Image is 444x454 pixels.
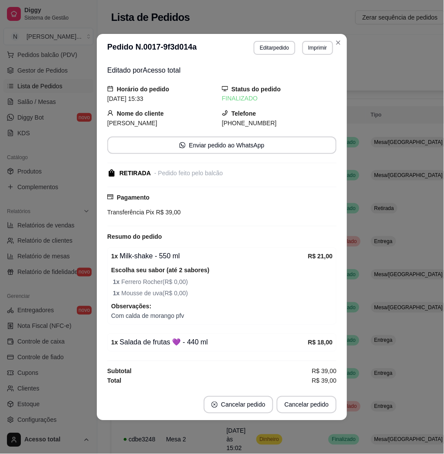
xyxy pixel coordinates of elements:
div: RETIRADA [119,169,151,178]
strong: Observações: [111,303,152,310]
span: [PERSON_NAME] [107,120,157,127]
strong: Nome do cliente [117,110,164,117]
span: R$ 39,00 [154,209,181,216]
button: Imprimir [302,41,333,55]
strong: Telefone [232,110,256,117]
span: Com calda de morango pfv [111,311,333,321]
button: whats-appEnviar pedido ao WhatsApp [107,137,337,154]
strong: R$ 18,00 [308,339,333,346]
div: Milk-shake - 550 ml [111,251,308,262]
strong: Pagamento [117,194,149,201]
strong: Resumo do pedido [107,234,162,240]
strong: 1 x [111,253,118,260]
button: Editarpedido [254,41,295,55]
span: user [107,110,113,116]
strong: Status do pedido [232,86,281,93]
span: R$ 39,00 [312,376,337,386]
span: Ferrero Rocher ( R$ 0,00 ) [113,277,333,287]
span: desktop [222,86,228,92]
span: [PHONE_NUMBER] [222,120,277,127]
div: - Pedido feito pelo balcão [154,169,223,178]
div: FINALIZADO [222,94,337,103]
strong: R$ 21,00 [308,253,333,260]
span: credit-card [107,194,113,200]
strong: 1 x [113,279,121,286]
button: Cancelar pedido [277,396,337,414]
button: close-circleCancelar pedido [204,396,273,414]
button: Close [331,36,345,50]
span: [DATE] 15:33 [107,95,143,102]
div: Salada de frutas 💜 - 440 ml [111,337,308,348]
span: phone [222,110,228,116]
strong: Horário do pedido [117,86,169,93]
strong: Subtotal [107,368,132,375]
strong: Total [107,377,121,384]
strong: Escolha seu sabor (até 2 sabores) [111,267,209,274]
span: close-circle [212,402,218,408]
span: calendar [107,86,113,92]
span: Transferência Pix [107,209,154,216]
strong: 1 x [113,290,121,297]
span: whats-app [179,142,186,148]
strong: 1 x [111,339,118,346]
span: R$ 39,00 [312,367,337,376]
span: Mousse de uva ( R$ 0,00 ) [113,289,333,298]
span: Editado por Acesso total [107,67,181,74]
h3: Pedido N. 0017-9f3d014a [107,41,197,55]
